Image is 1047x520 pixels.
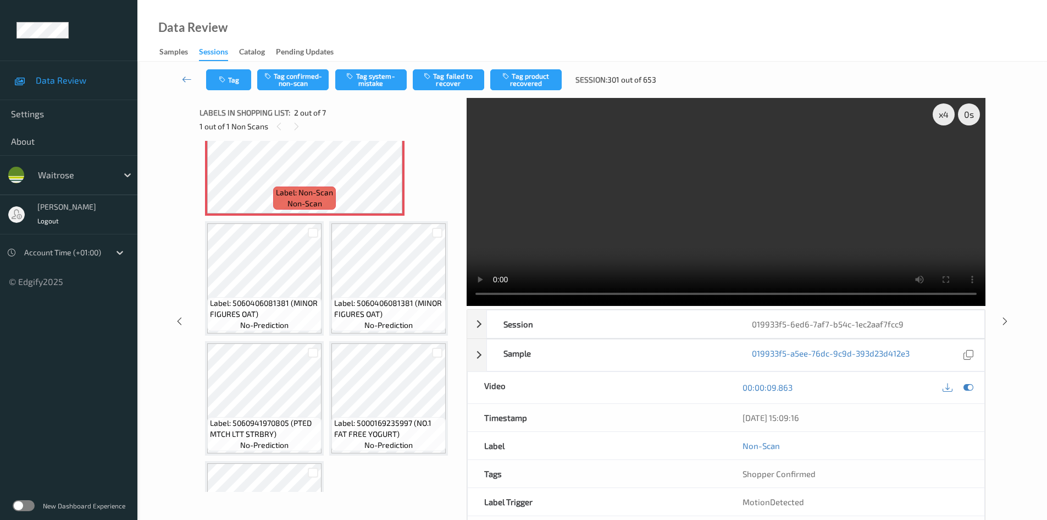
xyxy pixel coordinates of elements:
div: Sample019933f5-a5ee-76dc-9c9d-393d23d412e3 [467,339,985,371]
span: non-scan [287,198,322,209]
div: Video [468,372,726,403]
button: Tag product recovered [490,69,562,90]
a: Non-Scan [743,440,780,451]
span: Label: 5060941970805 (PTED MTCH LTT STRBRY) [210,418,319,440]
button: Tag [206,69,251,90]
div: Sessions [199,46,228,61]
span: Label: 5000169235997 (NO.1 FAT FREE YOGURT) [334,418,443,440]
div: Session019933f5-6ed6-7af7-b54c-1ec2aaf7fcc9 [467,310,985,338]
div: Tags [468,460,726,488]
span: Label: Non-Scan [276,187,333,198]
span: Label: 5060406081381 (MINOR FIGURES OAT) [334,298,443,320]
a: Catalog [239,45,276,60]
span: Session: [575,74,607,85]
a: Pending Updates [276,45,345,60]
a: 019933f5-a5ee-76dc-9c9d-393d23d412e3 [752,348,910,363]
div: 1 out of 1 Non Scans [200,119,459,133]
button: Tag system-mistake [335,69,407,90]
span: Labels in shopping list: [200,107,290,118]
span: no-prediction [240,320,289,331]
div: [DATE] 15:09:16 [743,412,968,423]
span: Label: 5060406081381 (MINOR FIGURES OAT) [210,298,319,320]
a: Samples [159,45,199,60]
div: 019933f5-6ed6-7af7-b54c-1ec2aaf7fcc9 [735,310,984,338]
div: Sample [487,340,735,371]
a: 00:00:09.863 [743,382,793,393]
div: MotionDetected [726,488,984,516]
span: 301 out of 653 [607,74,656,85]
div: 0 s [958,103,980,125]
span: 2 out of 7 [294,107,326,118]
a: Sessions [199,45,239,61]
div: Timestamp [468,404,726,431]
button: Tag failed to recover [413,69,484,90]
div: Samples [159,46,188,60]
span: no-prediction [240,440,289,451]
span: no-prediction [364,440,413,451]
div: Data Review [158,22,228,33]
span: no-prediction [364,320,413,331]
div: Pending Updates [276,46,334,60]
div: Session [487,310,735,338]
div: Label [468,432,726,459]
div: Label Trigger [468,488,726,516]
button: Tag confirmed-non-scan [257,69,329,90]
span: Shopper Confirmed [743,469,816,479]
div: Catalog [239,46,265,60]
div: x 4 [933,103,955,125]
